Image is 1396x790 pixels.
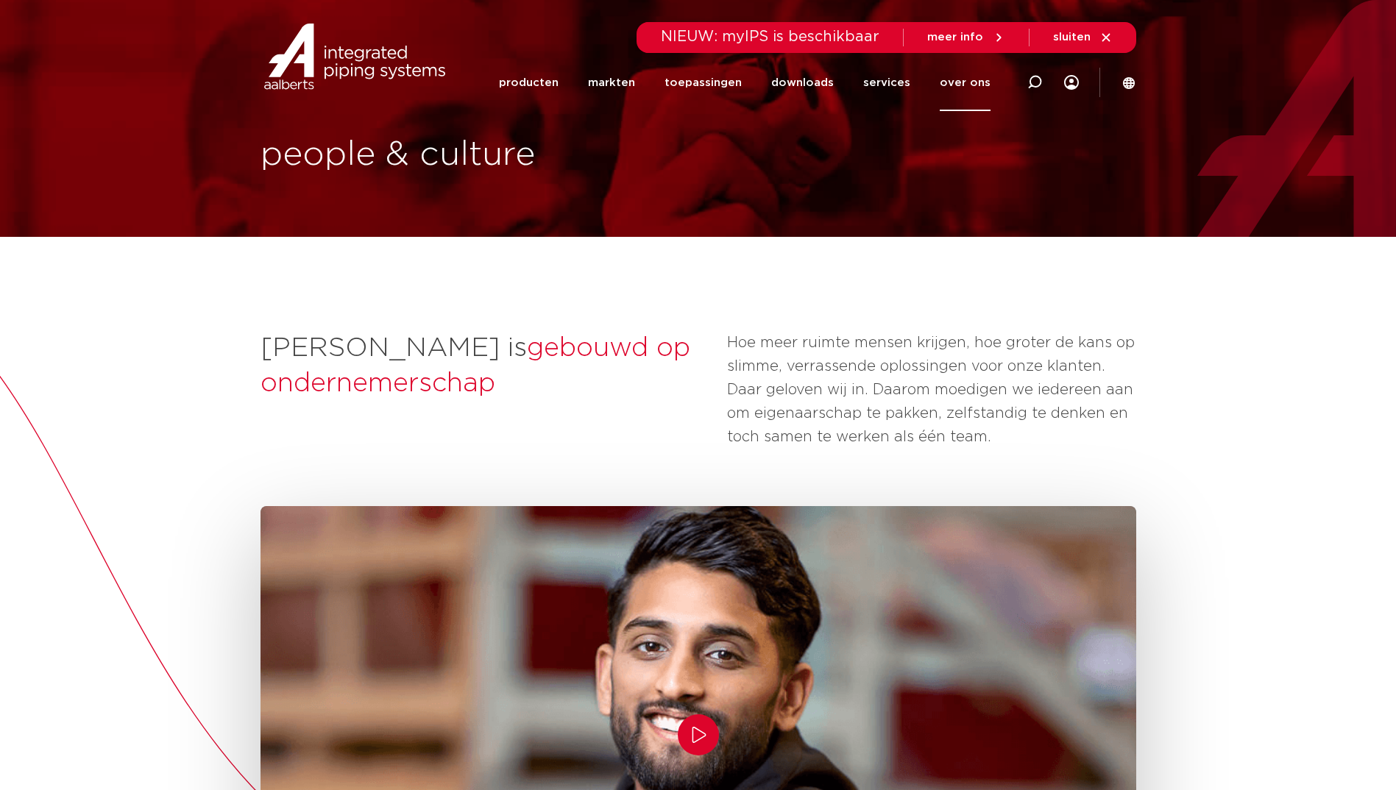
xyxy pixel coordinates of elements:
a: over ons [940,54,991,111]
a: toepassingen [665,54,742,111]
span: sluiten [1053,32,1091,43]
a: meer info [927,31,1005,44]
a: producten [499,54,559,111]
nav: Menu [499,54,991,111]
button: Play/Pause [678,714,719,755]
a: markten [588,54,635,111]
p: Hoe meer ruimte mensen krijgen, hoe groter de kans op slimme, verrassende oplossingen voor onze k... [727,331,1136,449]
a: sluiten [1053,31,1113,44]
div: my IPS [1064,53,1079,112]
h2: [PERSON_NAME] is [261,331,712,402]
a: downloads [771,54,834,111]
a: services [863,54,910,111]
h1: people & culture [261,132,691,179]
span: NIEUW: myIPS is beschikbaar [661,29,879,44]
span: gebouwd op ondernemerschap [261,335,690,396]
span: meer info [927,32,983,43]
